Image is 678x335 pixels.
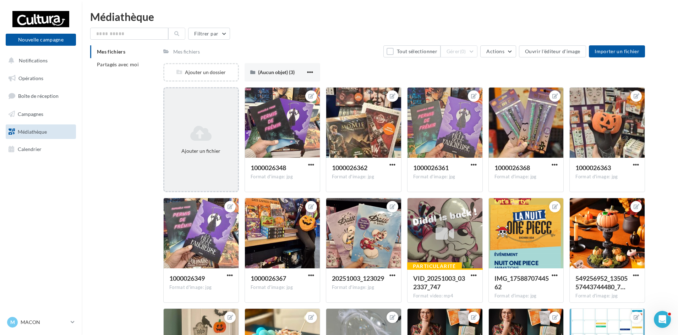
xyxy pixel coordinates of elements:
button: Nouvelle campagne [6,34,76,46]
span: Actions [486,48,504,54]
span: Campagnes [18,111,43,117]
span: Calendrier [18,146,42,152]
div: Format d'image: jpg [332,174,395,180]
iframe: Intercom live chat [654,311,671,328]
div: Format d'image: jpg [332,284,395,291]
button: Ouvrir l'éditeur d'image [519,45,586,57]
span: 20251003_123029 [332,274,384,282]
button: Importer un fichier [589,45,645,57]
span: 1000026348 [251,164,286,172]
div: Format d'image: jpg [251,174,314,180]
button: Gérer(0) [441,45,478,57]
div: Format d'image: jpg [494,174,558,180]
div: Format d'image: jpg [575,174,639,180]
div: Médiathèque [90,11,669,22]
button: Notifications [4,53,75,68]
span: (Aucun objet) (3) [258,69,295,75]
div: Format d'image: jpg [494,293,558,299]
span: VID_20251003_032337_747 [413,274,465,291]
div: Format d'image: jpg [251,284,314,291]
div: Format d'image: jpg [575,293,639,299]
div: Ajouter un dossier [164,69,238,76]
button: Actions [480,45,516,57]
span: IMG_1758870744562 [494,274,549,291]
div: Format d'image: jpg [169,284,233,291]
p: MACON [21,319,68,326]
span: Boîte de réception [18,93,59,99]
span: 1000026367 [251,274,286,282]
div: Format video: mp4 [413,293,477,299]
span: Partagés avec moi [97,61,139,67]
span: Mes fichiers [97,49,125,55]
span: Médiathèque [18,128,47,134]
span: Importer un fichier [595,48,639,54]
a: Calendrier [4,142,77,157]
a: Opérations [4,71,77,86]
span: 1000026363 [575,164,611,172]
span: Opérations [18,75,43,81]
button: Tout sélectionner [383,45,440,57]
a: Médiathèque [4,124,77,139]
span: 1000026349 [169,274,205,282]
span: Notifications [19,57,48,63]
div: Particularité [407,262,462,270]
button: Filtrer par [188,28,230,40]
div: Mes fichiers [173,48,200,55]
div: Format d'image: jpg [413,174,477,180]
span: 1000026361 [413,164,449,172]
a: Campagnes [4,107,77,122]
a: Boîte de réception [4,88,77,104]
span: 1000026368 [494,164,530,172]
span: M [10,319,15,326]
span: 549256952_1350557443744480_7836585890848024983_n [575,274,628,291]
span: 1000026362 [332,164,367,172]
div: Ajouter un fichier [167,147,235,155]
a: M MACON [6,316,76,329]
span: (0) [460,49,466,54]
